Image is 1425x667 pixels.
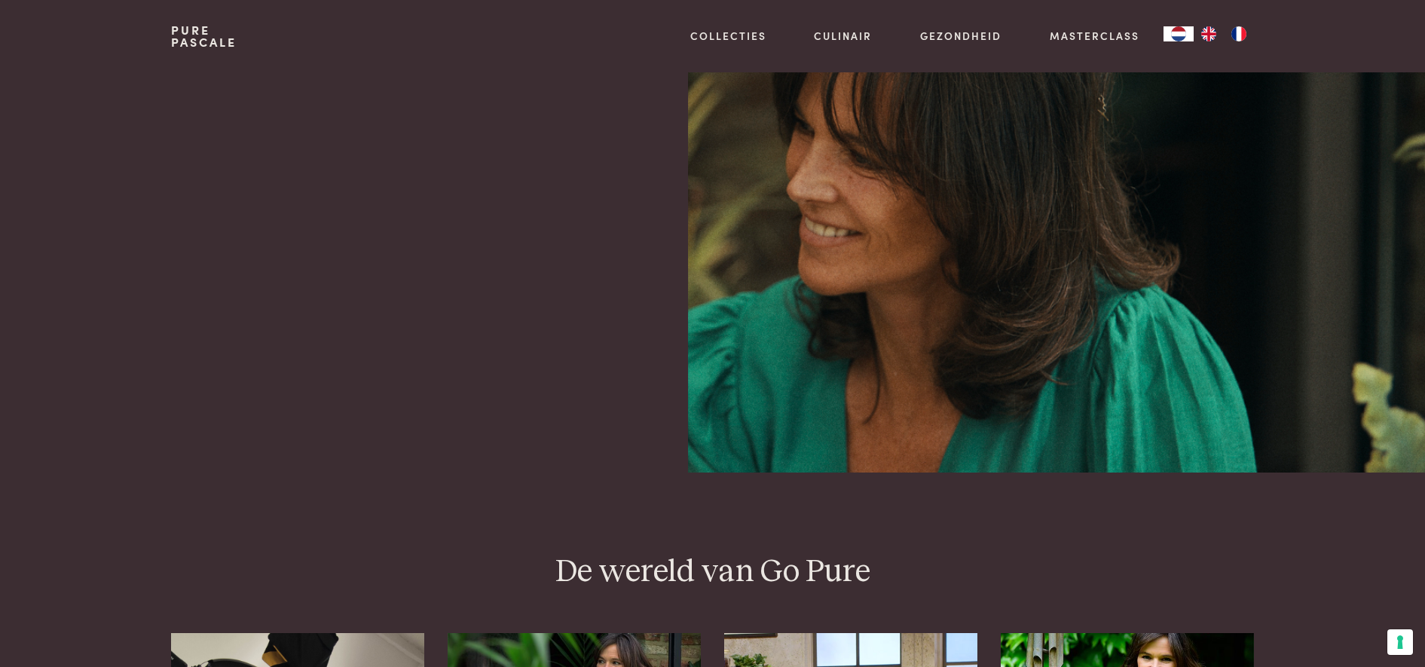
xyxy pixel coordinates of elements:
aside: Language selected: Nederlands [1164,26,1254,41]
button: Uw voorkeuren voor toestemming voor trackingtechnologieën [1387,629,1413,655]
a: Collecties [690,28,766,44]
a: PurePascale [171,24,237,48]
div: Language [1164,26,1194,41]
a: Gezondheid [920,28,1001,44]
a: Masterclass [1050,28,1139,44]
a: FR [1224,26,1254,41]
a: Culinair [814,28,872,44]
a: NL [1164,26,1194,41]
ul: Language list [1194,26,1254,41]
h2: De wereld van Go Pure [171,552,1253,592]
a: EN [1194,26,1224,41]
